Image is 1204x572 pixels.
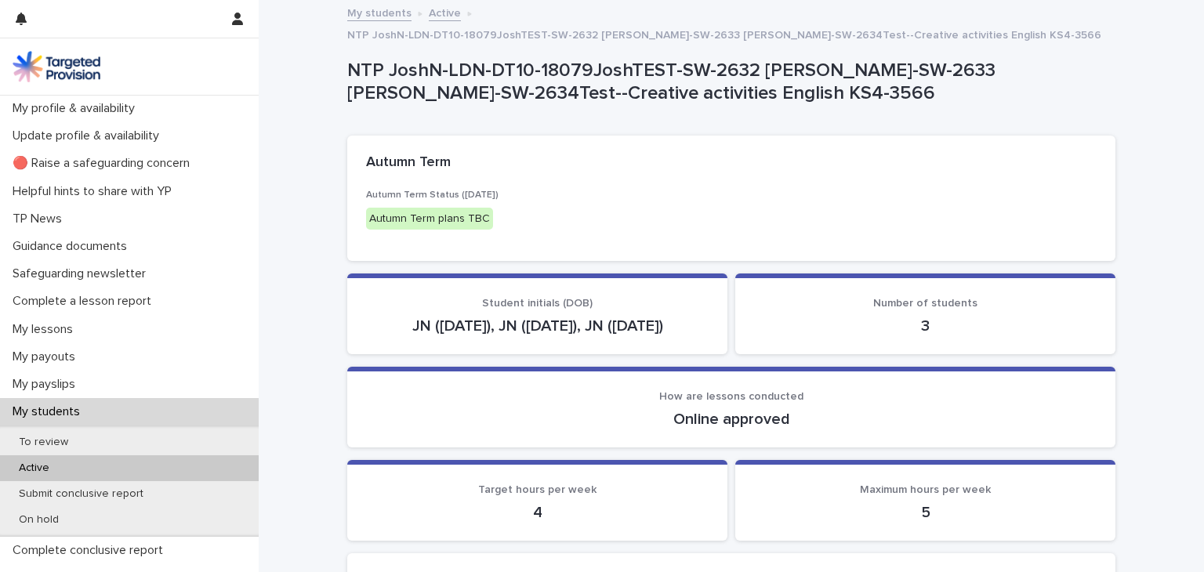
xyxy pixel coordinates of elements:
[366,317,709,335] p: JN ([DATE]), JN ([DATE]), JN ([DATE])
[6,404,92,419] p: My students
[347,25,1101,42] p: NTP JoshN-LDN-DT10-18079JoshTEST-SW-2632 [PERSON_NAME]-SW-2633 [PERSON_NAME]-SW-2634Test--Creativ...
[13,51,100,82] img: M5nRWzHhSzIhMunXDL62
[6,184,184,199] p: Helpful hints to share with YP
[6,294,164,309] p: Complete a lesson report
[366,208,493,230] div: Autumn Term plans TBC
[6,349,88,364] p: My payouts
[6,487,156,501] p: Submit conclusive report
[754,317,1097,335] p: 3
[347,3,412,21] a: My students
[366,154,451,172] h2: Autumn Term
[873,298,977,309] span: Number of students
[659,391,803,402] span: How are lessons conducted
[6,239,140,254] p: Guidance documents
[6,266,158,281] p: Safeguarding newsletter
[6,462,62,475] p: Active
[6,543,176,558] p: Complete conclusive report
[347,60,1109,105] p: NTP JoshN-LDN-DT10-18079JoshTEST-SW-2632 [PERSON_NAME]-SW-2633 [PERSON_NAME]-SW-2634Test--Creativ...
[6,101,147,116] p: My profile & availability
[6,436,81,449] p: To review
[860,484,991,495] span: Maximum hours per week
[478,484,597,495] span: Target hours per week
[6,513,71,527] p: On hold
[429,3,461,21] a: Active
[366,190,499,200] span: Autumn Term Status ([DATE])
[366,503,709,522] p: 4
[6,129,172,143] p: Update profile & availability
[482,298,593,309] span: Student initials (DOB)
[754,503,1097,522] p: 5
[6,212,74,226] p: TP News
[6,156,202,171] p: 🔴 Raise a safeguarding concern
[6,377,88,392] p: My payslips
[6,322,85,337] p: My lessons
[366,410,1097,429] p: Online approved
